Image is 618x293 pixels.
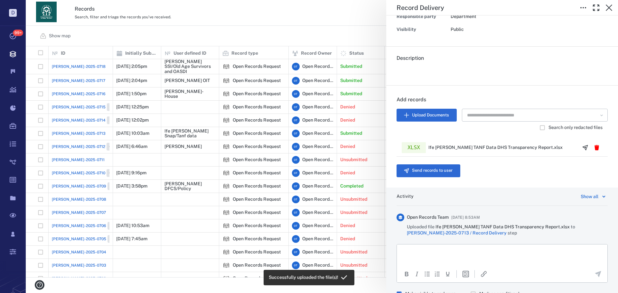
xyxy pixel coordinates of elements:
span: Ife [PERSON_NAME] TANF Data DHS Transparency Report.xlsx [435,224,571,229]
button: Send the comment [594,270,602,278]
a: [PERSON_NAME]-2025-0713 / Record Delivery [407,230,507,235]
span: Public [451,27,464,32]
button: Send records to user [397,164,460,177]
p: D [9,9,17,17]
span: Search only redacted files [548,124,603,131]
button: Underline [444,270,452,278]
span: Help [14,5,28,10]
p: Ife [PERSON_NAME] TANF Data DHS Transparency Report.xlsx [428,144,563,151]
iframe: Rich Text Area [397,244,607,265]
button: Toggle Fullscreen [590,1,603,14]
button: Toggle to Edit Boxes [577,1,590,14]
span: Department [451,14,476,19]
div: Responsible party [397,12,448,21]
h5: Record Delivery [397,4,444,12]
span: Uploaded file to step [407,224,608,236]
button: Italic [413,270,421,278]
h6: Description [397,54,608,62]
button: Close [603,1,615,14]
div: Visibility [397,25,448,34]
div: Show all [581,193,598,200]
button: Upload Documents [397,109,457,122]
h6: Activity [397,193,414,200]
button: Bold [403,270,410,278]
button: Open [598,111,605,119]
button: Insert/edit link [480,270,488,278]
span: . [397,68,398,74]
div: Numbered list [434,270,441,278]
span: [DATE] 8:53AM [451,214,480,221]
span: Open Records Team [407,214,449,221]
button: Insert template [462,270,470,278]
div: Search Document Manager Files [462,109,608,122]
div: xlsx [402,142,426,153]
div: Successfully uploaded the file(s)! [269,272,338,283]
div: Bullet list [423,270,431,278]
span: 99+ [13,30,23,36]
h6: Add records [397,96,608,109]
